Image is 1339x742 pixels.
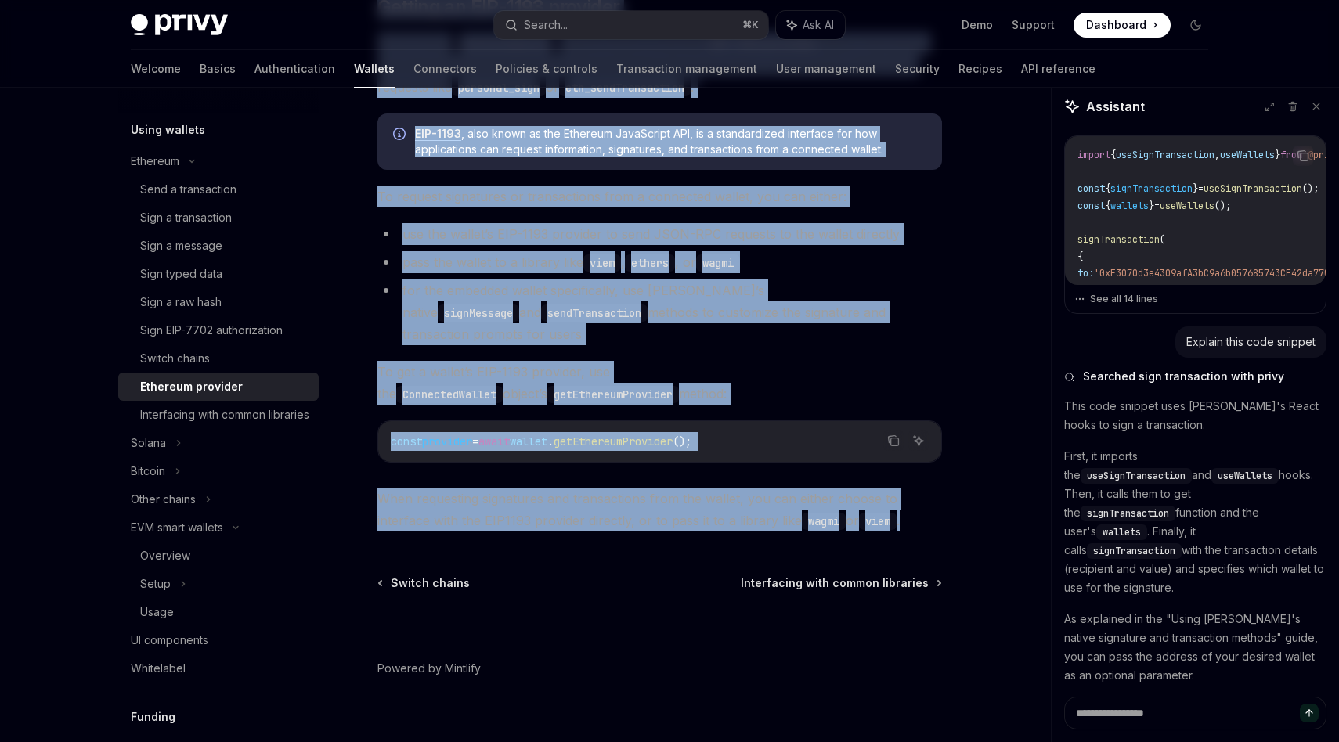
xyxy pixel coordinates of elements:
a: Wallets [354,50,395,88]
div: Solana [131,434,166,452]
div: Other chains [131,490,196,509]
code: eth_sendTransaction [559,79,691,96]
span: To get a wallet’s EIP-1193 provider, use the object’s method: [377,361,942,405]
a: Security [895,50,940,88]
span: '0xE3070d3e4309afA3bC9a6b057685743CF42da77C' [1094,267,1335,279]
a: Interfacing with common libraries [741,575,940,591]
code: viem [583,254,621,272]
code: personal_sign [452,79,546,96]
span: to: [1077,267,1094,279]
li: pass the wallet to a library like , , or [377,251,942,273]
span: (); [1214,200,1231,212]
span: const [1077,200,1105,212]
span: useSignTransaction [1116,149,1214,161]
div: Whitelabel [131,659,186,678]
span: , [1214,149,1220,161]
div: Ethereum [131,152,179,171]
div: Sign a message [140,236,222,255]
a: Connectors [413,50,477,88]
code: wagmi [696,254,740,272]
a: Send a transaction [118,175,319,204]
a: EIP-1193 [415,127,461,141]
button: See all 14 lines [1074,288,1316,310]
div: Usage [140,603,174,621]
span: } [1193,182,1198,195]
span: await [478,434,510,448]
span: . [547,434,554,448]
span: { [1105,200,1110,212]
button: Searched sign transaction with privy [1064,369,1326,384]
div: EVM smart wallets [131,518,223,537]
span: ⌘ K [742,19,759,31]
span: useWallets [1220,149,1275,161]
span: wallets [1103,526,1141,538]
a: Sign a message [118,232,319,260]
span: { [1105,182,1110,195]
div: Send a transaction [140,180,236,199]
li: for the embedded wallet specifically, use [PERSON_NAME]’s native and methods to customize the sig... [377,279,942,345]
a: Interfacing with common libraries [118,401,319,429]
span: = [472,434,478,448]
span: import [1077,149,1110,161]
a: Authentication [254,50,335,88]
span: 100000 [1110,284,1143,297]
span: } [1149,200,1154,212]
div: Overview [140,546,190,565]
a: Recipes [958,50,1002,88]
span: = [1154,200,1160,212]
span: getEthereumProvider [554,434,673,448]
span: (); [1302,182,1319,195]
span: signTransaction [1110,182,1193,195]
button: Toggle dark mode [1183,13,1208,38]
span: Searched sign transaction with privy [1083,369,1284,384]
span: , also known as the Ethereum JavaScript API, is a standardized interface for how applications can... [415,126,926,157]
span: signTransaction [1077,233,1160,246]
div: Switch chains [140,349,210,368]
button: Send message [1300,704,1319,722]
span: provider [422,434,472,448]
p: This code snippet uses [PERSON_NAME]'s React hooks to sign a transaction. [1064,397,1326,434]
a: Whitelabel [118,654,319,683]
svg: Info [393,128,409,143]
a: Demo [962,17,993,33]
div: Sign a raw hash [140,293,222,312]
a: Sign a raw hash [118,288,319,316]
div: UI components [131,631,208,650]
a: API reference [1021,50,1095,88]
span: useWallets [1160,200,1214,212]
a: Switch chains [379,575,470,591]
a: Support [1012,17,1055,33]
span: Assistant [1086,97,1145,116]
code: viem [859,513,897,530]
a: Policies & controls [496,50,597,88]
code: sendTransaction [541,304,648,322]
a: Sign typed data [118,260,319,288]
button: Ask AI [776,11,845,39]
span: signTransaction [1093,545,1175,557]
div: Interfacing with common libraries [140,405,309,424]
span: (); [673,434,691,448]
span: When requesting signatures and transactions from the wallet, you can either choose to interface w... [377,488,942,531]
div: Sign a transaction [140,208,232,227]
span: { [1077,250,1083,263]
span: = [1198,182,1204,195]
code: ethers [625,254,675,272]
div: Bitcoin [131,462,165,481]
span: Dashboard [1086,17,1146,33]
code: getEthereumProvider [547,386,679,403]
span: Interfacing with common libraries [741,575,929,591]
span: value: [1077,284,1110,297]
span: } [1275,149,1280,161]
span: { [1110,149,1116,161]
a: User management [776,50,876,88]
span: useWallets [1218,470,1272,482]
a: Sign EIP-7702 authorization [118,316,319,344]
a: Basics [200,50,236,88]
a: Transaction management [616,50,757,88]
a: Switch chains [118,344,319,373]
a: Sign a transaction [118,204,319,232]
p: As explained in the "Using [PERSON_NAME]'s native signature and transaction methods" guide, you c... [1064,610,1326,685]
code: wagmi [802,513,846,530]
div: Sign typed data [140,265,222,283]
span: useSignTransaction [1087,470,1186,482]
